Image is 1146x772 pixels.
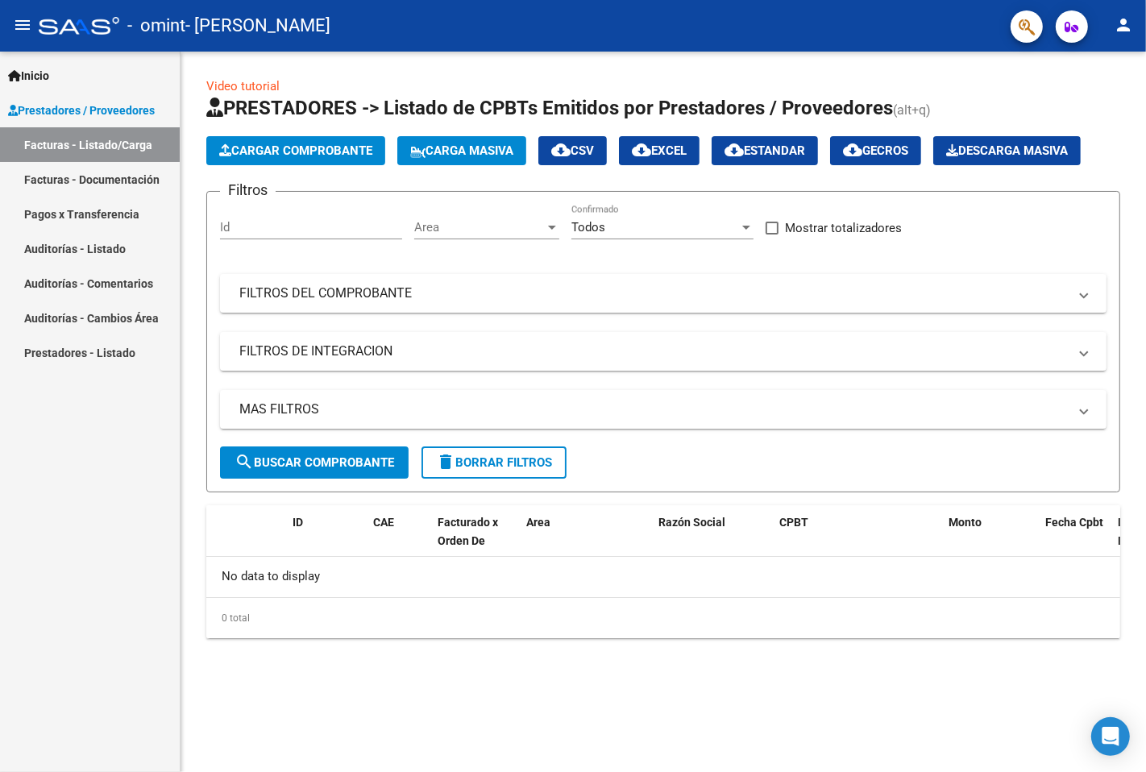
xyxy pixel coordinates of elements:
mat-panel-title: FILTROS DEL COMPROBANTE [239,284,1068,302]
div: No data to display [206,557,1120,597]
span: Borrar Filtros [436,455,552,470]
span: CAE [373,516,394,529]
button: Cargar Comprobante [206,136,385,165]
span: Estandar [725,143,805,158]
mat-icon: cloud_download [551,140,571,160]
span: Razón Social [658,516,725,529]
button: Estandar [712,136,818,165]
span: - [PERSON_NAME] [185,8,330,44]
app-download-masive: Descarga masiva de comprobantes (adjuntos) [933,136,1081,165]
span: Facturado x Orden De [438,516,498,547]
span: - omint [127,8,185,44]
span: Area [414,220,545,235]
span: (alt+q) [893,102,931,118]
mat-icon: cloud_download [843,140,862,160]
datatable-header-cell: CAE [367,505,431,576]
mat-expansion-panel-header: MAS FILTROS [220,390,1107,429]
a: Video tutorial [206,79,280,93]
datatable-header-cell: Razón Social [652,505,773,576]
span: Todos [571,220,605,235]
span: Mostrar totalizadores [785,218,902,238]
datatable-header-cell: Area [520,505,629,576]
span: ID [293,516,303,529]
span: Buscar Comprobante [235,455,394,470]
span: Descarga Masiva [946,143,1068,158]
div: Open Intercom Messenger [1091,717,1130,756]
datatable-header-cell: Monto [942,505,1039,576]
mat-icon: person [1114,15,1133,35]
span: CSV [551,143,594,158]
span: Cargar Comprobante [219,143,372,158]
mat-icon: cloud_download [632,140,651,160]
button: Gecros [830,136,921,165]
button: Descarga Masiva [933,136,1081,165]
span: CPBT [779,516,808,529]
datatable-header-cell: ID [286,505,367,576]
span: Gecros [843,143,908,158]
button: Buscar Comprobante [220,446,409,479]
span: Prestadores / Proveedores [8,102,155,119]
span: Fecha Cpbt [1045,516,1103,529]
button: EXCEL [619,136,700,165]
mat-expansion-panel-header: FILTROS DE INTEGRACION [220,332,1107,371]
mat-panel-title: FILTROS DE INTEGRACION [239,342,1068,360]
mat-expansion-panel-header: FILTROS DEL COMPROBANTE [220,274,1107,313]
mat-icon: cloud_download [725,140,744,160]
button: CSV [538,136,607,165]
span: PRESTADORES -> Listado de CPBTs Emitidos por Prestadores / Proveedores [206,97,893,119]
datatable-header-cell: Fecha Cpbt [1039,505,1111,576]
mat-panel-title: MAS FILTROS [239,401,1068,418]
datatable-header-cell: Facturado x Orden De [431,505,520,576]
datatable-header-cell: CPBT [773,505,942,576]
mat-icon: menu [13,15,32,35]
div: 0 total [206,598,1120,638]
h3: Filtros [220,179,276,201]
span: Monto [949,516,982,529]
mat-icon: search [235,452,254,471]
span: Carga Masiva [410,143,513,158]
button: Carga Masiva [397,136,526,165]
span: Area [526,516,550,529]
button: Borrar Filtros [421,446,567,479]
span: Inicio [8,67,49,85]
span: EXCEL [632,143,687,158]
mat-icon: delete [436,452,455,471]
